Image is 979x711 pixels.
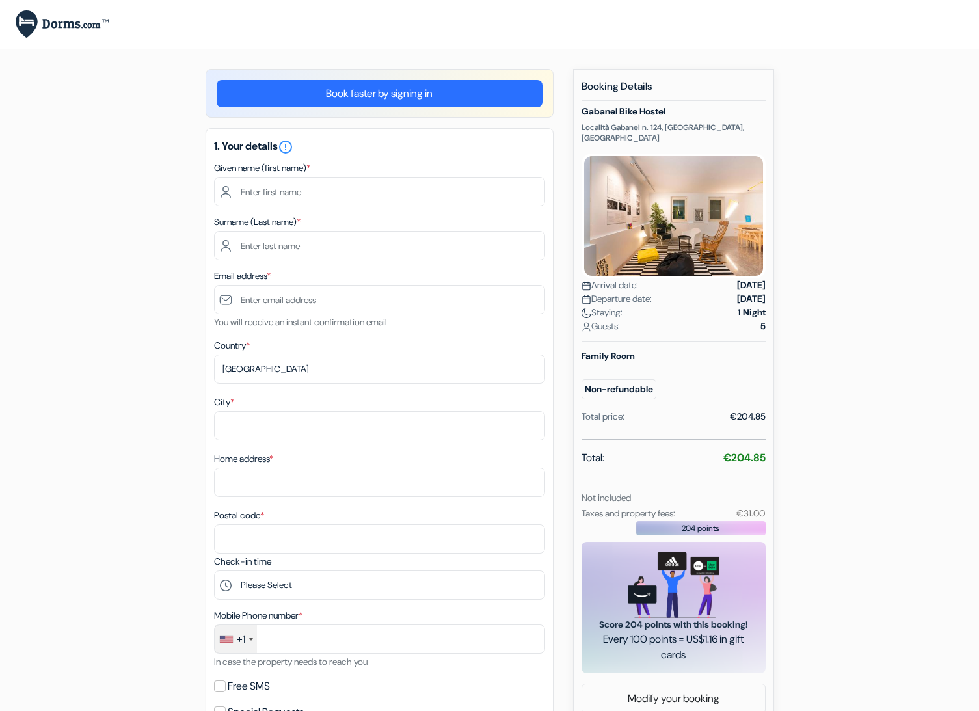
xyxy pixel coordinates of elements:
label: Mobile Phone number [214,609,302,623]
strong: [DATE] [737,292,766,306]
label: Email address [214,269,271,283]
img: Dorms.com [16,10,109,38]
p: Località Gabanel n. 124, [GEOGRAPHIC_DATA], [GEOGRAPHIC_DATA] [582,122,766,143]
img: calendar.svg [582,295,591,304]
small: €31.00 [736,507,765,519]
strong: 1 Night [738,306,766,319]
span: Score 204 points with this booking! [597,618,750,632]
h5: Booking Details [582,80,766,101]
span: Arrival date: [582,278,638,292]
a: Modify your booking [582,686,765,711]
input: Enter email address [214,285,545,314]
small: You will receive an instant confirmation email [214,316,387,328]
strong: €204.85 [723,451,766,464]
label: Country [214,339,250,353]
label: Free SMS [228,677,270,695]
label: Postal code [214,509,264,522]
input: Enter first name [214,177,545,206]
div: €204.85 [730,410,766,423]
b: Family Room [582,350,635,362]
span: Total: [582,450,604,466]
span: Departure date: [582,292,652,306]
img: moon.svg [582,308,591,318]
small: Not included [582,492,631,503]
small: In case the property needs to reach you [214,656,368,667]
div: Total price: [582,410,624,423]
span: 204 points [682,522,719,534]
img: calendar.svg [582,281,591,291]
img: user_icon.svg [582,322,591,332]
h5: Gabanel Bike Hostel [582,106,766,117]
h5: 1. Your details [214,139,545,155]
span: Staying: [582,306,623,319]
a: Book faster by signing in [217,80,543,107]
strong: 5 [760,319,766,333]
span: Guests: [582,319,620,333]
div: United States: +1 [215,625,257,653]
label: Home address [214,452,273,466]
img: gift_card_hero_new.png [628,552,719,618]
small: Taxes and property fees: [582,507,675,519]
label: City [214,396,234,409]
label: Surname (Last name) [214,215,301,229]
label: Check-in time [214,555,271,569]
div: +1 [237,632,245,647]
strong: [DATE] [737,278,766,292]
small: Non-refundable [582,379,656,399]
span: Every 100 points = US$1.16 in gift cards [597,632,750,663]
a: error_outline [278,139,293,153]
label: Given name (first name) [214,161,310,175]
input: Enter last name [214,231,545,260]
i: error_outline [278,139,293,155]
